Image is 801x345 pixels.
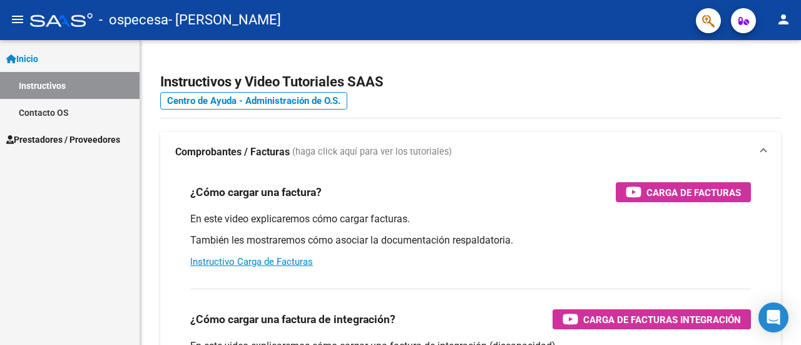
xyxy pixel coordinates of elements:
[190,183,322,201] h3: ¿Cómo cargar una factura?
[583,312,741,327] span: Carga de Facturas Integración
[160,92,347,110] a: Centro de Ayuda - Administración de O.S.
[6,133,120,147] span: Prestadores / Proveedores
[292,145,452,159] span: (haga click aquí para ver los tutoriales)
[646,185,741,200] span: Carga de Facturas
[190,311,395,328] h3: ¿Cómo cargar una factura de integración?
[190,234,751,247] p: También les mostraremos cómo asociar la documentación respaldatoria.
[10,12,25,27] mat-icon: menu
[758,302,788,332] div: Open Intercom Messenger
[168,6,281,34] span: - [PERSON_NAME]
[776,12,791,27] mat-icon: person
[160,70,781,94] h2: Instructivos y Video Tutoriales SAAS
[175,145,290,159] strong: Comprobantes / Facturas
[99,6,168,34] span: - ospecesa
[190,212,751,226] p: En este video explicaremos cómo cargar facturas.
[160,132,781,172] mat-expansion-panel-header: Comprobantes / Facturas (haga click aquí para ver los tutoriales)
[616,182,751,202] button: Carga de Facturas
[553,309,751,329] button: Carga de Facturas Integración
[190,256,313,267] a: Instructivo Carga de Facturas
[6,52,38,66] span: Inicio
